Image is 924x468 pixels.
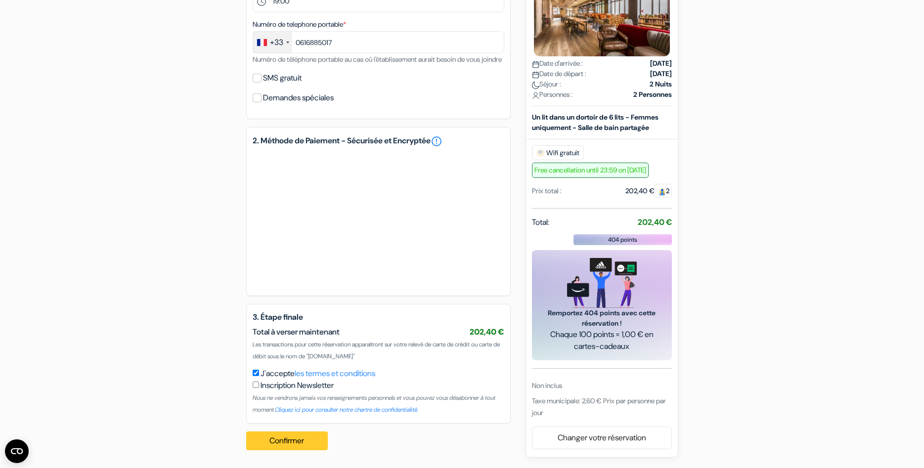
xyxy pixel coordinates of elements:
[650,80,672,90] strong: 2 Nuits
[253,31,504,53] input: 6 12 34 56 78
[263,91,334,105] label: Demandes spéciales
[532,163,649,178] span: Free cancellation until 23:59 on [DATE]
[532,90,572,100] span: Personnes :
[253,19,346,30] label: Numéro de telephone portable
[532,186,562,197] div: Prix total :
[532,61,539,68] img: calendar.svg
[263,161,494,278] iframe: Cadre de saisie sécurisé pour le paiement
[295,368,375,379] a: les termes et conditions
[650,59,672,69] strong: [DATE]
[532,113,659,132] b: Un lit dans un dortoir de 6 lits - Femmes uniquement - Salle de bain partagée
[253,394,495,414] small: Nous ne vendrons jamais vos renseignements personnels et vous pouvez vous désabonner à tout moment.
[532,217,549,229] span: Total:
[567,258,637,308] img: gift_card_hero_new.png
[253,312,504,322] h5: 3. Étape finale
[246,431,328,450] button: Confirmer
[270,37,283,48] div: +33
[253,32,292,53] div: France: +33
[263,71,302,85] label: SMS gratuit
[275,406,418,414] a: Cliquez ici pour consulter notre chartre de confidentialité.
[253,340,500,360] span: Les transactions pour cette réservation apparaîtront sur votre relevé de carte de crédit ou carte...
[431,135,442,147] a: error_outline
[532,429,671,448] a: Changer votre réservation
[650,69,672,80] strong: [DATE]
[5,439,29,463] button: Ouvrir le widget CMP
[261,380,334,391] label: Inscription Newsletter
[253,135,504,147] h5: 2. Méthode de Paiement - Sécurisée et Encryptée
[532,82,539,89] img: moon.svg
[261,368,375,380] label: J'accepte
[532,59,583,69] span: Date d'arrivée :
[625,186,672,197] div: 202,40 €
[532,381,672,391] div: Non inclus
[659,188,666,196] img: guest.svg
[253,327,340,337] span: Total à verser maintenant
[544,308,660,329] span: Remportez 404 points avec cette réservation !
[608,236,637,245] span: 404 points
[532,397,666,418] span: Taxe municipale: 2,60 € Prix par personne par jour
[532,71,539,79] img: calendar.svg
[470,327,504,337] span: 202,40 €
[633,90,672,100] strong: 2 Personnes
[532,80,561,90] span: Séjour :
[532,92,539,99] img: user_icon.svg
[655,184,672,198] span: 2
[532,69,586,80] span: Date de départ :
[544,329,660,353] span: Chaque 100 points = 1,00 € en cartes-cadeaux
[638,217,672,228] strong: 202,40 €
[532,146,584,161] span: Wifi gratuit
[536,149,544,157] img: free_wifi.svg
[253,55,502,64] small: Numéro de téléphone portable au cas où l'établissement aurait besoin de vous joindre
